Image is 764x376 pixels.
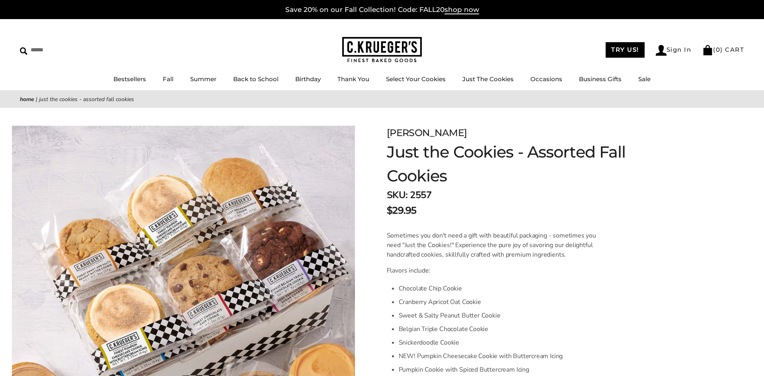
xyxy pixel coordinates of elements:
li: NEW! Pumpkin Cheesecake Cookie with Buttercream Icing [399,349,604,363]
span: Just the Cookies - Assorted Fall Cookies [39,95,134,103]
h1: Just the Cookies - Assorted Fall Cookies [387,140,641,188]
img: Account [656,45,667,56]
span: shop now [444,6,479,14]
div: [PERSON_NAME] [387,126,641,140]
a: Save 20% on our Fall Collection! Code: FALL20shop now [285,6,479,14]
img: Bag [702,45,713,55]
li: Belgian Triple Chocolate Cookie [399,322,604,336]
a: Back to School [233,75,279,83]
li: Sweet & Salty Peanut Butter Cookie [399,309,604,322]
a: Bestsellers [113,75,146,83]
a: Summer [190,75,216,83]
span: 0 [716,46,721,53]
nav: breadcrumbs [20,95,744,104]
p: Flavors include: [387,266,604,275]
a: Birthday [295,75,321,83]
a: TRY US! [606,42,645,58]
span: $29.95 [387,203,417,218]
a: Just The Cookies [462,75,514,83]
strong: SKU: [387,189,408,201]
img: C.KRUEGER'S [342,37,422,63]
input: Search [20,44,115,56]
a: Sale [638,75,651,83]
li: Snickerdoodle Cookie [399,336,604,349]
a: Business Gifts [579,75,622,83]
span: 2557 [410,189,431,201]
a: Thank You [337,75,369,83]
a: Home [20,95,34,103]
a: Fall [163,75,173,83]
a: (0) CART [702,46,744,53]
li: Cranberry Apricot Oat Cookie [399,295,604,309]
a: Sign In [656,45,692,56]
span: | [36,95,37,103]
p: Sometimes you don't need a gift with beautiful packaging - sometimes you need "Just the Cookies!"... [387,231,604,259]
a: Occasions [530,75,562,83]
a: Select Your Cookies [386,75,446,83]
li: Chocolate Chip Cookie [399,282,604,295]
img: Search [20,47,27,55]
